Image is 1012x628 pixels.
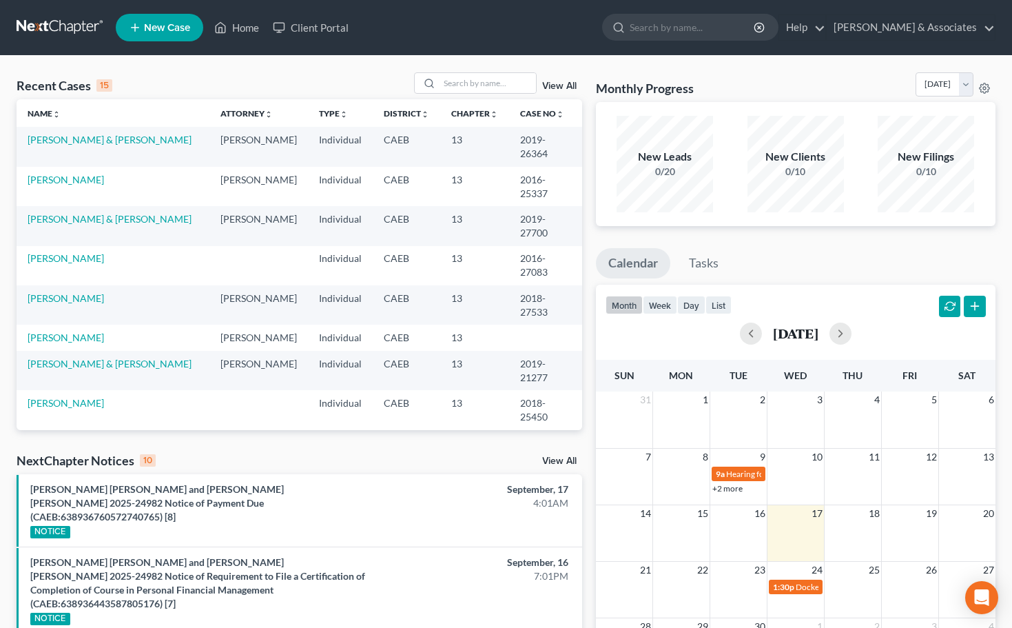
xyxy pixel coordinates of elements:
[779,15,825,40] a: Help
[209,430,308,469] td: [PERSON_NAME]
[207,15,266,40] a: Home
[987,392,995,408] span: 6
[28,252,104,264] a: [PERSON_NAME]
[617,165,713,179] div: 0/20
[639,392,652,408] span: 31
[705,296,732,314] button: list
[925,562,938,578] span: 26
[308,167,373,206] td: Individual
[758,449,767,465] span: 9
[308,127,373,166] td: Individual
[398,483,568,496] div: September, 17
[30,526,70,538] div: NOTICE
[440,127,509,166] td: 13
[810,449,824,465] span: 10
[606,296,643,314] button: month
[773,582,794,592] span: 1:30p
[982,505,995,522] span: 20
[440,325,509,350] td: 13
[696,505,710,522] span: 15
[17,77,112,94] div: Recent Cases
[925,505,938,522] span: 19
[30,556,365,609] a: [PERSON_NAME] [PERSON_NAME] and [PERSON_NAME] [PERSON_NAME] 2025-24982 Notice of Requirement to F...
[982,449,995,465] span: 13
[373,351,440,390] td: CAEB
[440,285,509,325] td: 13
[28,174,104,185] a: [PERSON_NAME]
[701,392,710,408] span: 1
[810,505,824,522] span: 17
[340,110,348,119] i: unfold_more
[440,167,509,206] td: 13
[784,369,807,381] span: Wed
[52,110,61,119] i: unfold_more
[615,369,634,381] span: Sun
[28,397,104,409] a: [PERSON_NAME]
[209,351,308,390] td: [PERSON_NAME]
[308,285,373,325] td: Individual
[677,248,731,278] a: Tasks
[17,452,156,469] div: NextChapter Notices
[373,285,440,325] td: CAEB
[958,369,975,381] span: Sat
[639,505,652,522] span: 14
[696,562,710,578] span: 22
[490,110,498,119] i: unfold_more
[630,14,756,40] input: Search by name...
[308,206,373,245] td: Individual
[701,449,710,465] span: 8
[28,108,61,119] a: Nameunfold_more
[384,108,429,119] a: Districtunfold_more
[28,213,192,225] a: [PERSON_NAME] & [PERSON_NAME]
[398,569,568,583] div: 7:01PM
[509,351,581,390] td: 2019-21277
[816,392,824,408] span: 3
[440,351,509,390] td: 13
[266,15,355,40] a: Client Portal
[28,292,104,304] a: [PERSON_NAME]
[28,358,192,369] a: [PERSON_NAME] & [PERSON_NAME]
[308,390,373,429] td: Individual
[753,505,767,522] span: 16
[878,165,974,179] div: 0/10
[596,248,670,278] a: Calendar
[827,15,995,40] a: [PERSON_NAME] & Associates
[209,285,308,325] td: [PERSON_NAME]
[509,206,581,245] td: 2019-27700
[810,562,824,578] span: 24
[308,325,373,350] td: Individual
[308,351,373,390] td: Individual
[753,562,767,578] span: 23
[30,483,284,523] a: [PERSON_NAME] [PERSON_NAME] and [PERSON_NAME] [PERSON_NAME] 2025-24982 Notice of Payment Due (CAE...
[867,562,881,578] span: 25
[30,613,70,625] div: NOTICE
[520,108,564,119] a: Case Nounfold_more
[373,390,440,429] td: CAEB
[747,149,844,165] div: New Clients
[373,430,440,469] td: CAEB
[726,469,834,479] span: Hearing for [PERSON_NAME]
[556,110,564,119] i: unfold_more
[373,127,440,166] td: CAEB
[209,127,308,166] td: [PERSON_NAME]
[209,206,308,245] td: [PERSON_NAME]
[773,326,818,341] h2: [DATE]
[643,296,677,314] button: week
[308,430,373,469] td: Individual
[930,392,938,408] span: 5
[644,449,652,465] span: 7
[398,496,568,510] div: 4:01AM
[902,369,917,381] span: Fri
[542,456,577,466] a: View All
[209,325,308,350] td: [PERSON_NAME]
[421,110,429,119] i: unfold_more
[144,23,190,33] span: New Case
[509,246,581,285] td: 2016-27083
[509,390,581,429] td: 2018-25450
[982,562,995,578] span: 27
[265,110,273,119] i: unfold_more
[878,149,974,165] div: New Filings
[509,127,581,166] td: 2019-26364
[639,562,652,578] span: 21
[677,296,705,314] button: day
